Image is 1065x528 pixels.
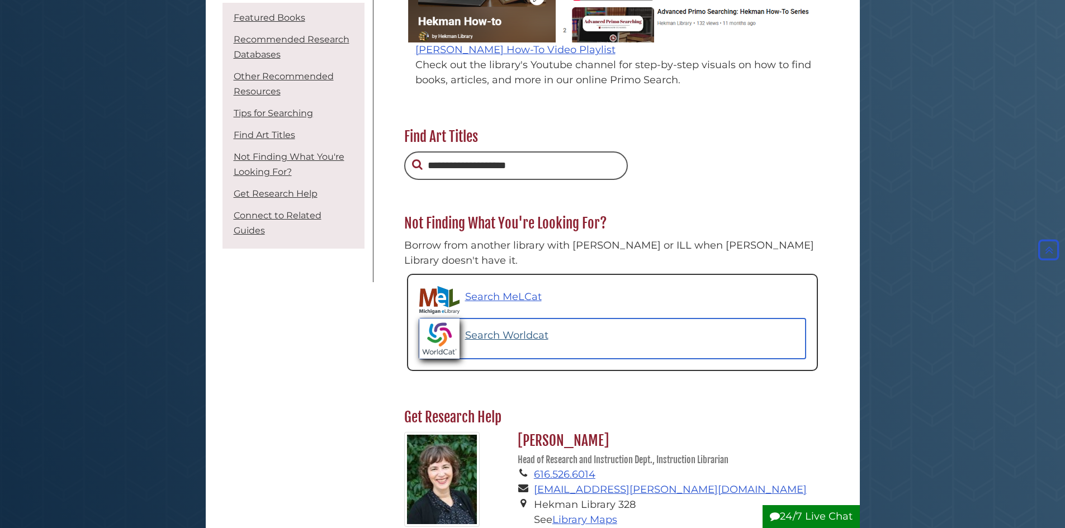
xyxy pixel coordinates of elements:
[404,238,821,268] p: Borrow from another library with [PERSON_NAME] or ILL when [PERSON_NAME] Library doesn't have it.
[234,71,334,97] a: Other Recommended Resources
[512,432,820,467] h2: [PERSON_NAME]
[465,289,542,305] p: Search MeLCat
[518,454,728,465] small: Head of Research and Instruction Dept., Instruction Librarian
[534,512,821,527] li: See
[552,513,617,526] a: Library Maps
[234,130,295,140] a: Find Art Titles
[415,44,616,56] a: [PERSON_NAME] How-To Video Playlist
[234,151,344,177] a: Not Finding What You're Looking For?
[419,318,460,359] img: Worldcat
[534,468,595,481] a: 616.526.6014
[534,483,807,496] a: [EMAIL_ADDRESS][PERSON_NAME][DOMAIN_NAME]
[415,58,821,88] div: Check out the library's Youtube channel for step-by-step visuals on how to find books, articles, ...
[234,34,349,60] a: Recommended Research Databases
[412,159,423,170] i: Search
[234,108,313,118] a: Tips for Searching
[399,128,826,146] h2: Find Art Titles
[419,286,542,314] a: Search MeLCat
[234,188,318,199] a: Get Research Help
[419,286,460,314] img: Michigan eLibrary
[404,432,480,527] img: Sarah_Kolk_125x160.jpg
[412,156,423,173] button: Search
[234,210,321,236] a: Connect to Related Guides
[534,497,821,512] li: Hekman Library 328
[419,318,806,359] a: Search Worldcat
[1035,244,1062,256] a: Back to Top
[399,215,826,232] h2: Not Finding What You're Looking For?
[234,12,305,23] a: Featured Books
[399,408,826,426] h2: Get Research Help
[465,328,548,343] p: Search Worldcat
[763,505,860,528] button: 24/7 Live Chat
